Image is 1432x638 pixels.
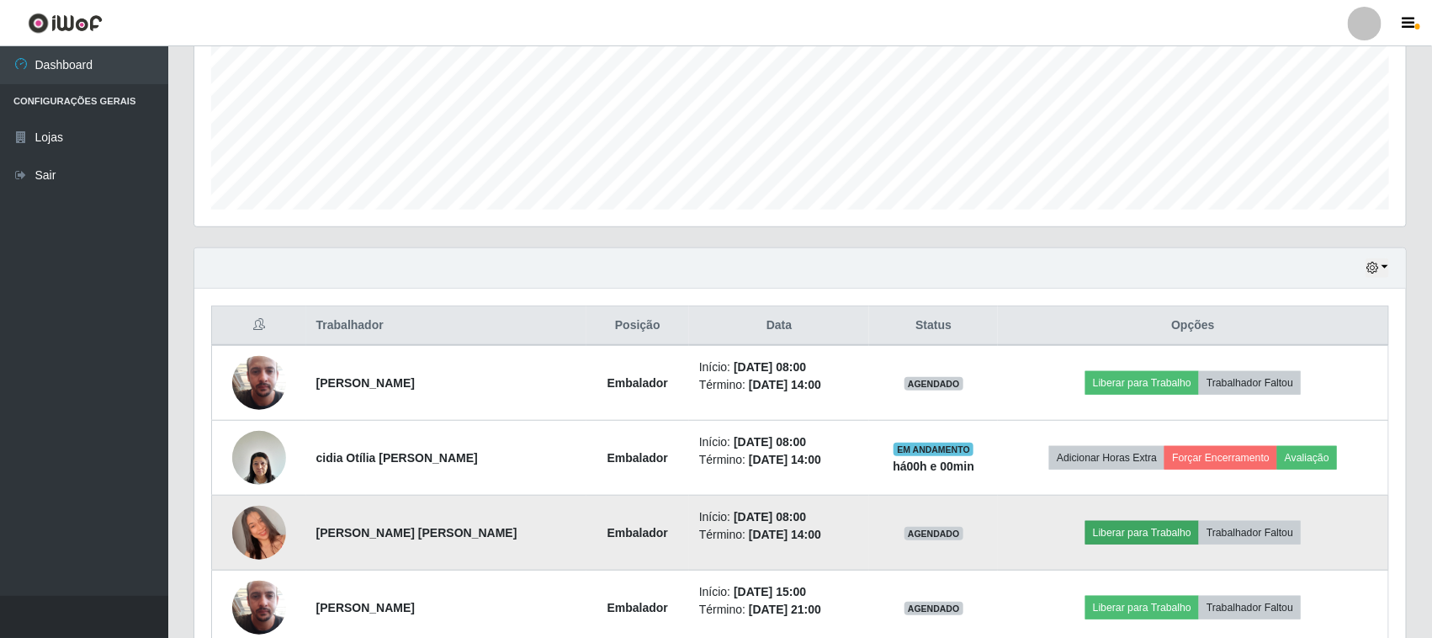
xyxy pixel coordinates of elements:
[749,378,821,391] time: [DATE] 14:00
[904,602,963,615] span: AGENDADO
[1199,371,1301,395] button: Trabalhador Faltou
[869,306,998,346] th: Status
[1049,446,1164,470] button: Adicionar Horas Extra
[749,603,821,616] time: [DATE] 21:00
[1277,446,1337,470] button: Avaliação
[894,460,975,473] strong: há 00 h e 00 min
[904,377,963,391] span: AGENDADO
[586,306,689,346] th: Posição
[607,376,668,390] strong: Embalador
[904,527,963,540] span: AGENDADO
[734,510,806,524] time: [DATE] 08:00
[699,359,859,376] li: Início:
[734,585,806,598] time: [DATE] 15:00
[749,453,821,466] time: [DATE] 14:00
[998,306,1388,346] th: Opções
[699,508,859,526] li: Início:
[316,451,478,465] strong: cidia Otília [PERSON_NAME]
[699,526,859,544] li: Término:
[316,376,415,390] strong: [PERSON_NAME]
[749,528,821,541] time: [DATE] 14:00
[699,451,859,469] li: Término:
[1085,371,1199,395] button: Liberar para Trabalho
[232,335,286,431] img: 1745843945427.jpeg
[1199,521,1301,545] button: Trabalhador Faltou
[306,306,586,346] th: Trabalhador
[699,601,859,619] li: Término:
[1199,596,1301,619] button: Trabalhador Faltou
[689,306,869,346] th: Data
[1085,521,1199,545] button: Liberar para Trabalho
[316,526,517,540] strong: [PERSON_NAME] [PERSON_NAME]
[734,435,806,449] time: [DATE] 08:00
[232,485,286,581] img: 1751455620559.jpeg
[316,601,415,614] strong: [PERSON_NAME]
[607,601,668,614] strong: Embalador
[699,376,859,394] li: Término:
[734,360,806,374] time: [DATE] 08:00
[232,422,286,493] img: 1690487685999.jpeg
[699,583,859,601] li: Início:
[894,443,973,456] span: EM ANDAMENTO
[1085,596,1199,619] button: Liberar para Trabalho
[607,451,668,465] strong: Embalador
[1164,446,1277,470] button: Forçar Encerramento
[28,13,103,34] img: CoreUI Logo
[699,433,859,451] li: Início:
[607,526,668,540] strong: Embalador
